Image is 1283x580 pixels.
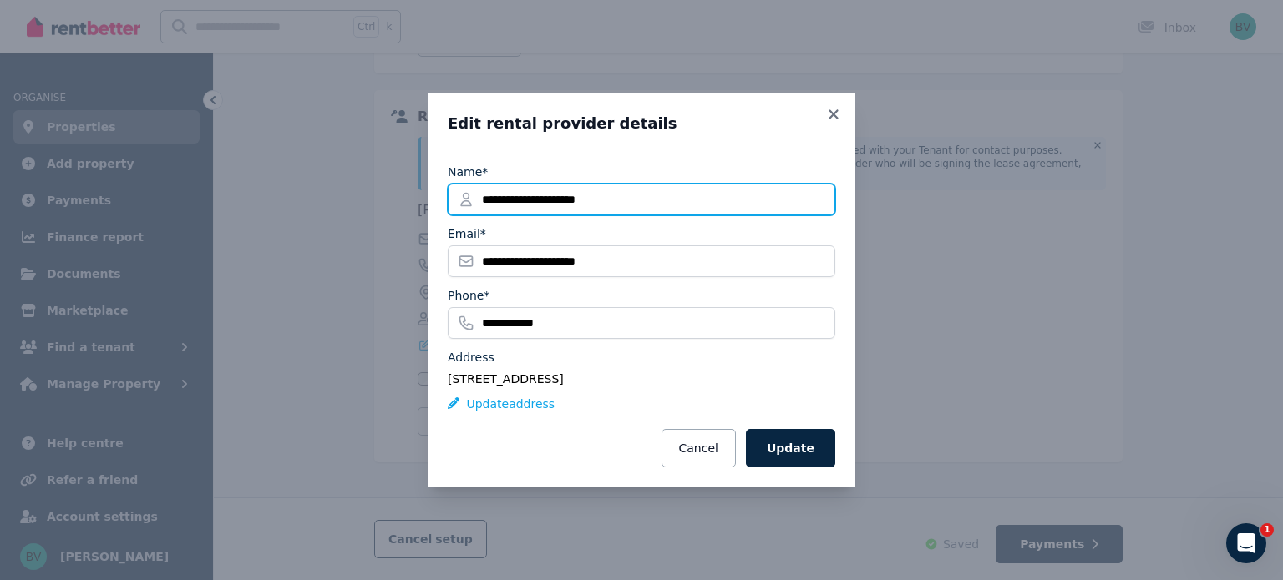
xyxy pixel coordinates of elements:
iframe: Intercom live chat [1226,523,1266,563]
label: Address [448,349,494,366]
span: [STREET_ADDRESS] [448,372,564,386]
label: Phone* [448,287,489,304]
span: 1 [1260,523,1274,537]
label: Name* [448,164,488,180]
label: Email* [448,225,486,242]
h3: Edit rental provider details [448,113,835,134]
button: Update [746,429,835,467]
button: Cancel [662,429,736,467]
button: Updateaddress [448,396,555,412]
